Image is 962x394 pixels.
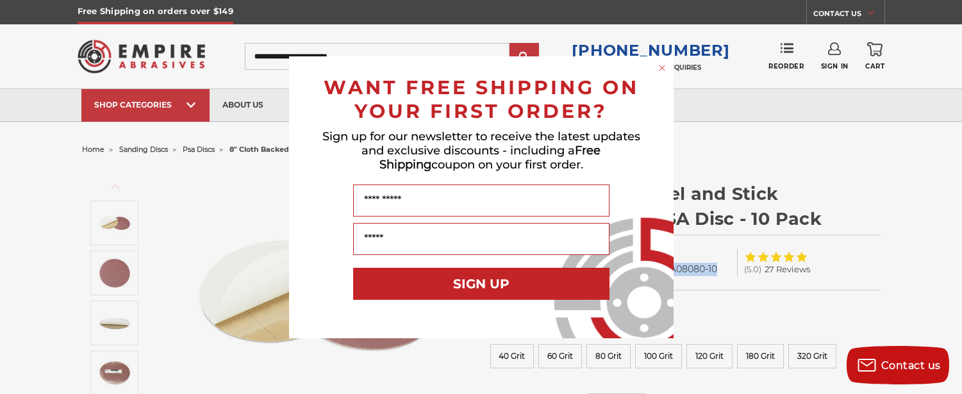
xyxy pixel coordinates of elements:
[353,268,610,300] button: SIGN UP
[847,346,949,384] button: Contact us
[322,129,640,172] span: Sign up for our newsletter to receive the latest updates and exclusive discounts - including a co...
[881,359,941,372] span: Contact us
[656,62,668,74] button: Close dialog
[324,76,639,123] span: WANT FREE SHIPPING ON YOUR FIRST ORDER?
[379,144,601,172] span: Free Shipping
